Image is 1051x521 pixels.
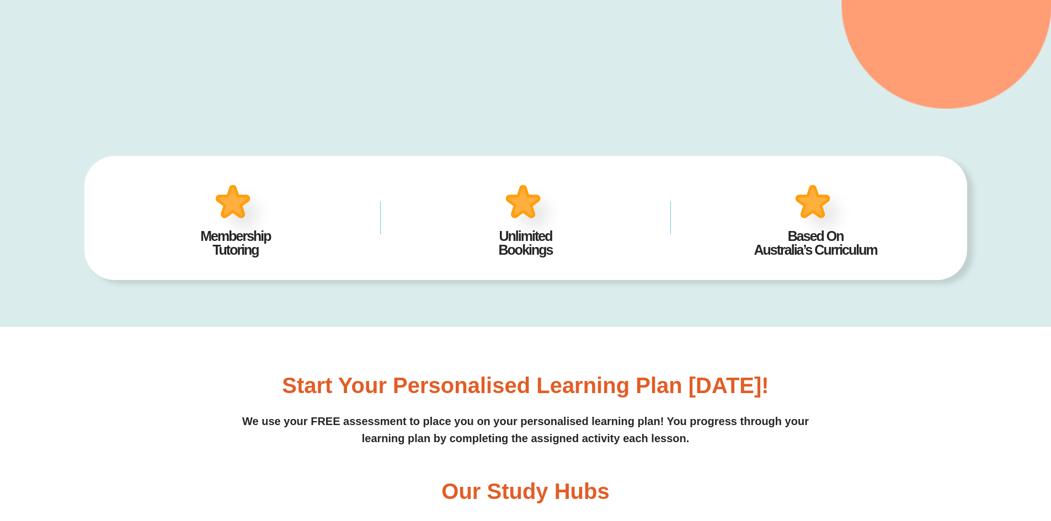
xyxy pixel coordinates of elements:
[441,480,609,502] h3: Our Study Hubs
[687,229,944,257] h4: Based On Australia’s Curriculum
[397,229,654,257] h4: Unlimited Bookings
[282,374,769,396] h3: Start your personalised learning plan [DATE]!
[84,413,967,447] p: We use your FREE assessment to place you on your personalised learning plan! You progress through...
[867,396,1051,521] iframe: Chat Widget
[108,229,364,257] h4: Membership Tutoring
